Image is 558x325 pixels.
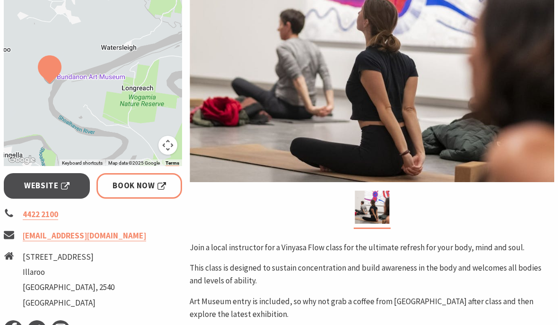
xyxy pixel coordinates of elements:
[23,230,146,241] a: [EMAIL_ADDRESS][DOMAIN_NAME]
[190,241,554,254] p: Join a local instructor for a Vinyasa Flow class for the ultimate refresh for your body, mind and...
[23,251,114,264] li: [STREET_ADDRESS]
[113,179,166,192] span: Book Now
[355,191,389,224] img: Three participants sit on their yoga mat in the Art Museum stretching with paintings behind
[23,209,58,220] a: 4422 2100
[190,295,554,321] p: Art Museum entry is included, so why not grab a coffee from [GEOGRAPHIC_DATA] after class and the...
[6,154,37,166] a: Click to see this area on Google Maps
[62,160,103,167] button: Keyboard shortcuts
[96,173,183,198] a: Book Now
[23,266,114,279] li: Illaroo
[166,160,179,166] a: Terms (opens in new tab)
[158,136,177,155] button: Map camera controls
[23,297,114,309] li: [GEOGRAPHIC_DATA]
[108,160,160,166] span: Map data ©2025 Google
[4,173,90,198] a: Website
[190,262,554,287] p: This class is designed to sustain concentration and build awareness in the body and welcomes all ...
[24,179,70,192] span: Website
[6,154,37,166] img: Google
[23,281,114,294] li: [GEOGRAPHIC_DATA], 2540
